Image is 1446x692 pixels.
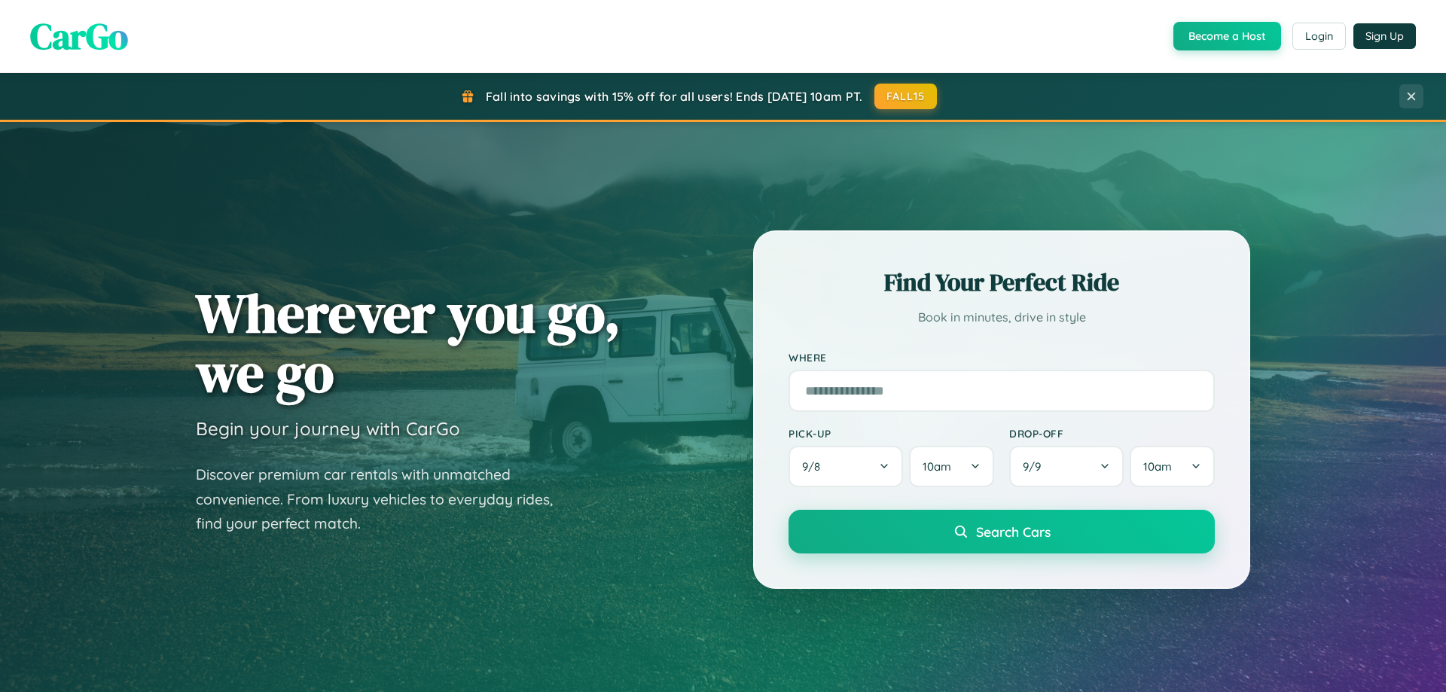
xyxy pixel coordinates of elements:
[789,510,1215,553] button: Search Cars
[1009,446,1124,487] button: 9/9
[1023,459,1048,474] span: 9 / 9
[789,427,994,440] label: Pick-up
[196,417,460,440] h3: Begin your journey with CarGo
[789,446,903,487] button: 9/8
[802,459,828,474] span: 9 / 8
[1009,427,1215,440] label: Drop-off
[1173,22,1281,50] button: Become a Host
[923,459,951,474] span: 10am
[789,351,1215,364] label: Where
[789,266,1215,299] h2: Find Your Perfect Ride
[874,84,938,109] button: FALL15
[789,306,1215,328] p: Book in minutes, drive in style
[1292,23,1346,50] button: Login
[1130,446,1215,487] button: 10am
[486,89,863,104] span: Fall into savings with 15% off for all users! Ends [DATE] 10am PT.
[1353,23,1416,49] button: Sign Up
[196,283,621,402] h1: Wherever you go, we go
[30,11,128,61] span: CarGo
[196,462,572,536] p: Discover premium car rentals with unmatched convenience. From luxury vehicles to everyday rides, ...
[976,523,1051,540] span: Search Cars
[909,446,994,487] button: 10am
[1143,459,1172,474] span: 10am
